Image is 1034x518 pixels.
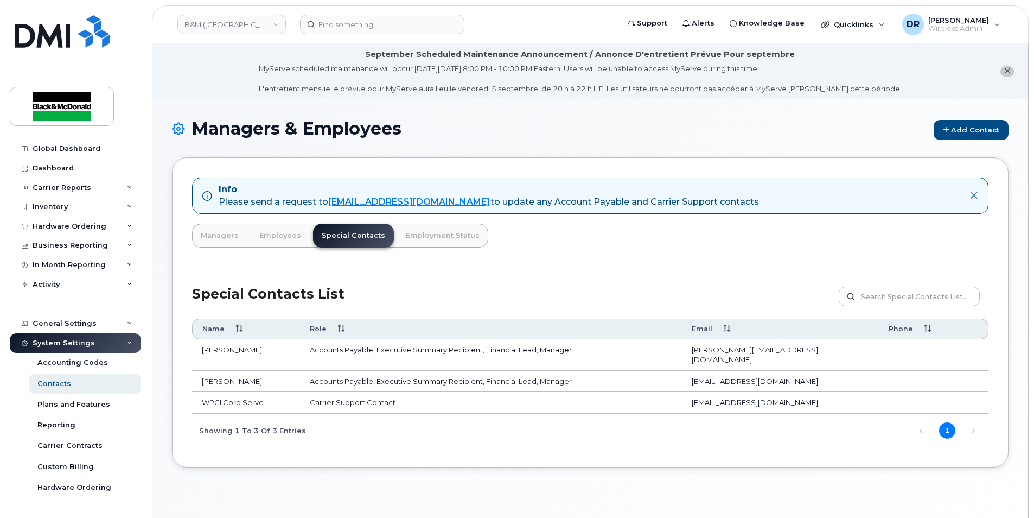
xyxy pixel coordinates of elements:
div: Please send a request to to update any Account Payable and Carrier Support contacts [219,196,759,209]
a: 1 [939,422,955,439]
a: [EMAIL_ADDRESS][DOMAIN_NAME] [328,197,490,207]
div: Showing 1 to 3 of 3 entries [192,421,306,439]
a: Special Contacts [313,224,394,248]
a: Employees [251,224,310,248]
th: Phone: activate to sort column ascending [879,319,961,339]
a: Add Contact [934,120,1009,140]
td: [PERSON_NAME] [192,371,300,393]
th: Email: activate to sort column ascending [682,319,878,339]
button: close notification [1000,66,1014,77]
h2: Special Contacts List [192,287,344,319]
td: WPCI Corp Serve [192,392,300,414]
td: [EMAIL_ADDRESS][DOMAIN_NAME] [682,392,878,414]
td: Carrier Support Contact [300,392,682,414]
a: Previous [913,423,929,439]
h1: Managers & Employees [172,119,1009,140]
div: MyServe scheduled maintenance will occur [DATE][DATE] 8:00 PM - 10:00 PM Eastern. Users will be u... [259,64,902,94]
td: [EMAIL_ADDRESS][DOMAIN_NAME] [682,371,878,393]
td: [PERSON_NAME][EMAIL_ADDRESS][DOMAIN_NAME] [682,339,878,371]
div: September Scheduled Maintenance Announcement / Annonce D'entretient Prévue Pour septembre [365,49,795,60]
th: Name: activate to sort column ascending [192,319,300,339]
td: Accounts Payable, Executive Summary Recipient, Financial Lead, Manager [300,371,682,393]
a: Employment Status [397,224,488,248]
a: Managers [192,224,247,248]
a: Next [965,423,981,439]
strong: Info [219,184,237,194]
td: Accounts Payable, Executive Summary Recipient, Financial Lead, Manager [300,339,682,371]
th: Role: activate to sort column ascending [300,319,682,339]
td: [PERSON_NAME] [192,339,300,371]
